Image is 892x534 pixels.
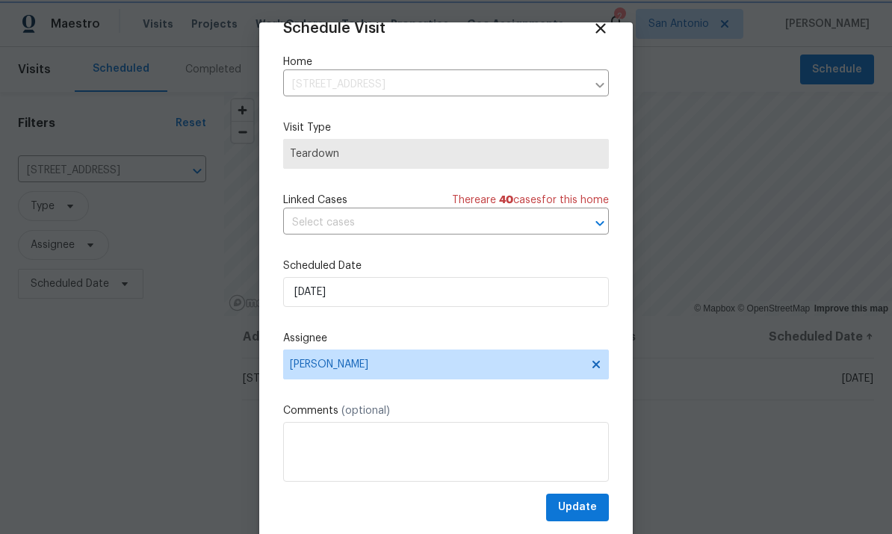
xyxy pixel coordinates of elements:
span: Teardown [290,146,602,161]
input: Select cases [283,211,567,235]
span: (optional) [341,406,390,416]
span: Linked Cases [283,193,347,208]
label: Visit Type [283,120,609,135]
span: Close [592,20,609,37]
span: [PERSON_NAME] [290,358,583,370]
span: Schedule Visit [283,21,385,36]
input: Enter in an address [283,73,586,96]
label: Scheduled Date [283,258,609,273]
button: Update [546,494,609,521]
span: There are case s for this home [452,193,609,208]
span: Update [558,498,597,517]
button: Open [589,213,610,234]
span: 40 [499,195,513,205]
label: Home [283,55,609,69]
label: Assignee [283,331,609,346]
input: M/D/YYYY [283,277,609,307]
label: Comments [283,403,609,418]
